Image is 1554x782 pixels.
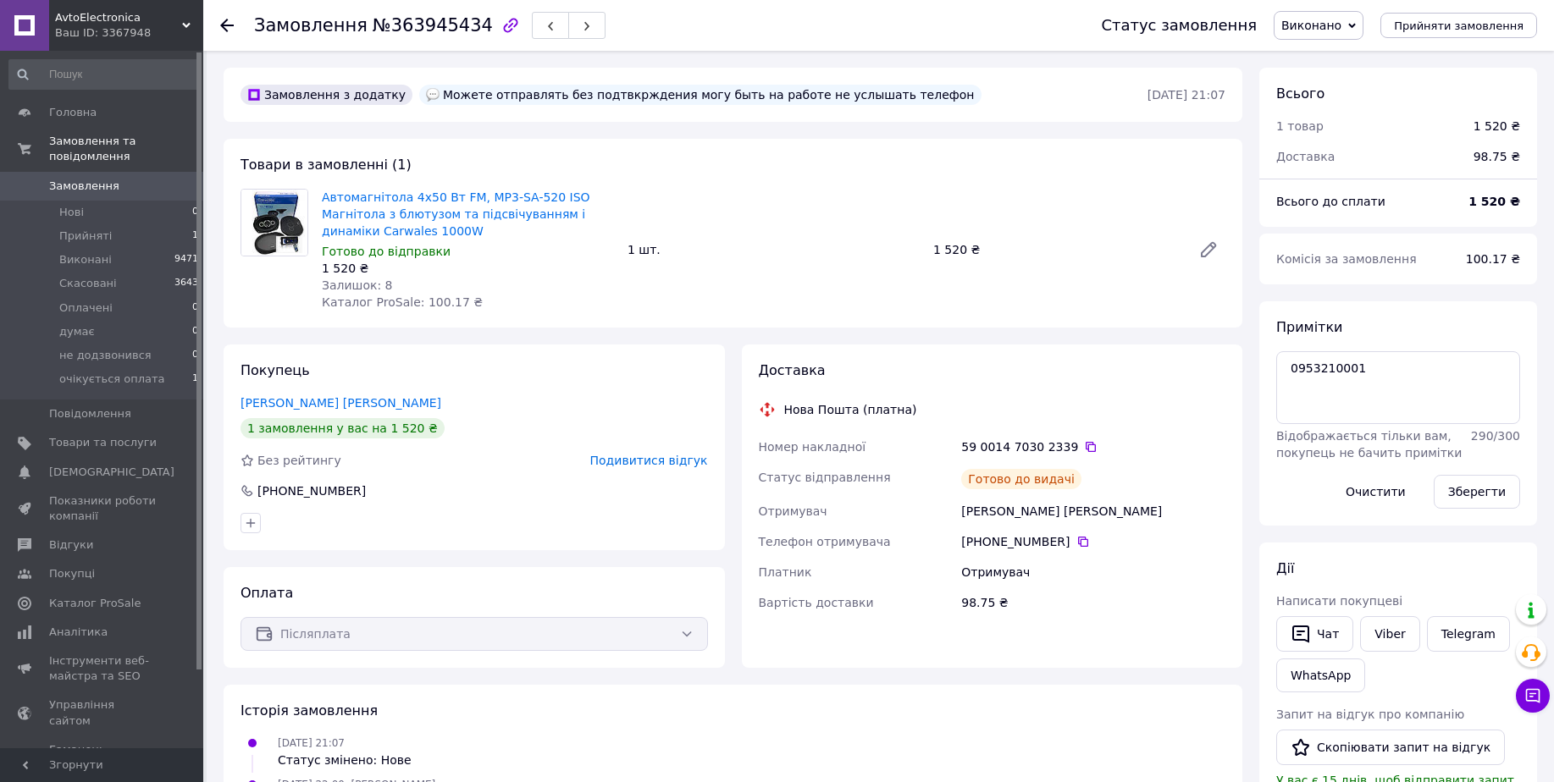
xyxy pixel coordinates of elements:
[59,205,84,220] span: Нові
[1276,351,1520,424] textarea: 0953210001
[1276,195,1385,208] span: Всього до сплати
[961,533,1225,550] div: [PHONE_NUMBER]
[759,362,826,378] span: Доставка
[961,469,1081,489] div: Готово до видачі
[278,737,345,749] span: [DATE] 21:07
[759,471,891,484] span: Статус відправлення
[1276,119,1324,133] span: 1 товар
[1331,475,1420,509] button: Очистити
[174,276,198,291] span: 3643
[958,557,1229,587] div: Отримувач
[192,205,198,220] span: 0
[49,493,157,524] span: Показники роботи компанії
[241,396,441,410] a: [PERSON_NAME] [PERSON_NAME]
[322,260,614,277] div: 1 520 ₴
[759,596,874,609] span: Вартість доставки
[1360,616,1419,652] a: Viber
[1434,475,1520,509] button: Зберегти
[1276,730,1505,765] button: Скопіювати запит на відгук
[1471,429,1520,443] span: 290 / 300
[241,157,412,173] span: Товари в замовленні (1)
[278,752,412,768] div: Статус змінено: Нове
[958,496,1229,526] div: [PERSON_NAME] [PERSON_NAME]
[322,245,451,258] span: Готово до відправки
[958,587,1229,618] div: 98.75 ₴
[192,300,198,316] span: 0
[759,565,812,579] span: Платник
[1276,150,1335,163] span: Доставка
[1276,616,1353,652] button: Чат
[192,229,198,244] span: 1
[1394,19,1524,32] span: Прийняти замовлення
[1276,319,1342,335] span: Примітки
[426,88,440,102] img: :speech_balloon:
[49,105,97,120] span: Головна
[49,697,157,728] span: Управління сайтом
[59,276,117,291] span: Скасовані
[8,59,200,90] input: Пошук
[49,566,95,581] span: Покупці
[55,25,203,41] div: Ваш ID: 3367948
[621,238,926,262] div: 1 шт.
[59,252,112,267] span: Виконані
[49,465,174,480] span: [DEMOGRAPHIC_DATA]
[257,454,341,467] span: Без рейтингу
[192,324,198,339] span: 0
[1463,138,1530,175] div: 98.75 ₴
[256,482,368,499] div: [PHONE_NUMBER]
[1148,88,1225,102] time: [DATE] 21:07
[59,229,112,244] span: Прийняті
[49,742,157,773] span: Гаманець компанії
[49,596,141,611] span: Каталог ProSale
[1474,118,1520,135] div: 1 520 ₴
[759,440,866,454] span: Номер накладної
[1466,252,1520,266] span: 100.17 ₴
[55,10,182,25] span: AvtoElectronica
[759,535,891,548] span: Телефон отримувача
[49,625,108,640] span: Аналітика
[1276,594,1402,608] span: Написати покупцеві
[419,85,982,105] div: Можете отправлять без подтвкрждения могу быть на работе не услышать телефон
[1276,708,1464,721] span: Запит на відгук про компанію
[322,190,590,238] a: Автомагнітола 4х50 Вт FM, MP3-SA-520 ISO Магнітола з блютузом та підсвічуванням і динаміки Carwal...
[49,537,93,553] span: Відгуки
[254,15,368,36] span: Замовлення
[241,585,293,601] span: Оплата
[759,504,827,518] span: Отримувач
[926,238,1185,262] div: 1 520 ₴
[241,702,378,719] span: Історія замовлення
[1276,658,1365,692] a: WhatsApp
[241,85,412,105] div: Замовлення з додатку
[241,418,445,438] div: 1 замовлення у вас на 1 520 ₴
[174,252,198,267] span: 9471
[241,362,310,378] span: Покупець
[1101,17,1257,34] div: Статус замовлення
[373,15,493,36] span: №363945434
[1192,233,1225,267] a: Редагувати
[59,348,152,363] span: не додзвонився
[1427,616,1510,652] a: Telegram
[59,372,165,387] span: очікується оплата
[49,406,131,421] span: Повідомлення
[192,348,198,363] span: 0
[241,190,307,256] img: Автомагнітола 4х50 Вт FM, MP3-SA-520 ISO Магнітола з блютузом та підсвічуванням і динаміки Carwal...
[59,324,95,339] span: думає
[1516,679,1550,713] button: Чат з покупцем
[192,372,198,387] span: 1
[59,300,113,316] span: Оплачені
[1276,85,1324,102] span: Всього
[49,134,203,164] span: Замовлення та повідомлення
[49,653,157,684] span: Інструменти веб-майстра та SEO
[1380,13,1537,38] button: Прийняти замовлення
[1276,429,1462,460] span: Відображається тільки вам, покупець не бачить примітки
[1276,560,1294,576] span: Дії
[590,454,708,467] span: Подивитися відгук
[1468,195,1520,208] b: 1 520 ₴
[961,438,1225,455] div: 59 0014 7030 2339
[780,401,921,418] div: Нова Пошта (платна)
[322,278,393,292] span: Залишок: 8
[49,179,119,194] span: Замовлення
[322,295,483,309] span: Каталог ProSale: 100.17 ₴
[49,435,157,450] span: Товари та послуги
[220,17,234,34] div: Повернутися назад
